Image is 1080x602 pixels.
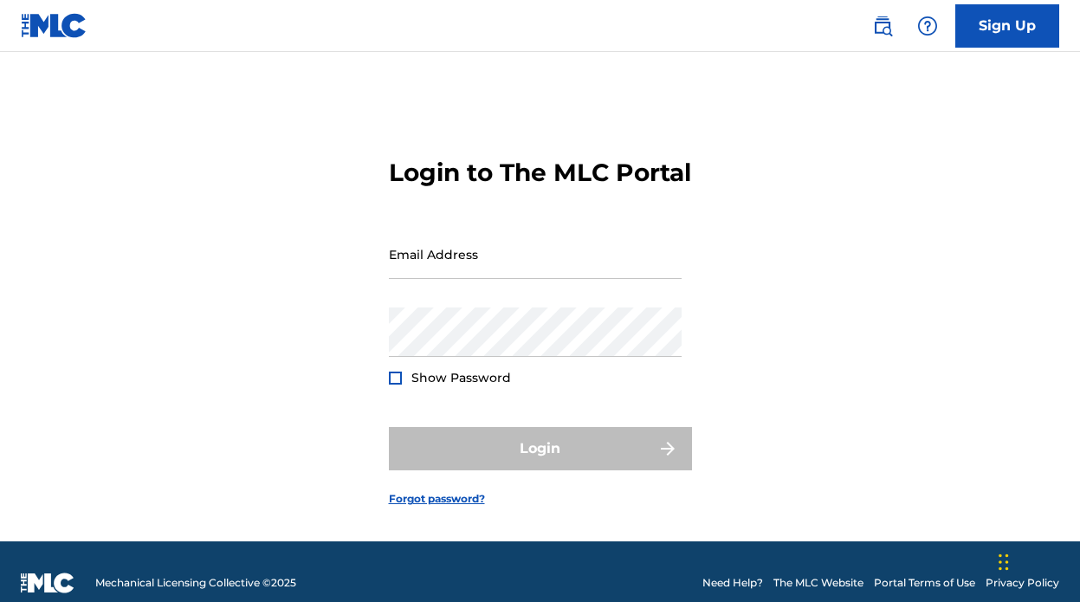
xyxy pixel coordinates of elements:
h3: Login to The MLC Portal [389,158,691,188]
img: MLC Logo [21,13,87,38]
span: Mechanical Licensing Collective © 2025 [95,575,296,591]
a: Privacy Policy [986,575,1059,591]
a: Forgot password? [389,491,485,507]
img: logo [21,573,74,593]
div: Drag [999,536,1009,588]
a: Portal Terms of Use [874,575,975,591]
a: Need Help? [702,575,763,591]
img: help [917,16,938,36]
a: Public Search [865,9,900,43]
span: Show Password [411,370,511,385]
a: Sign Up [955,4,1059,48]
iframe: Chat Widget [993,519,1080,602]
div: Help [910,9,945,43]
a: The MLC Website [773,575,863,591]
img: search [872,16,893,36]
